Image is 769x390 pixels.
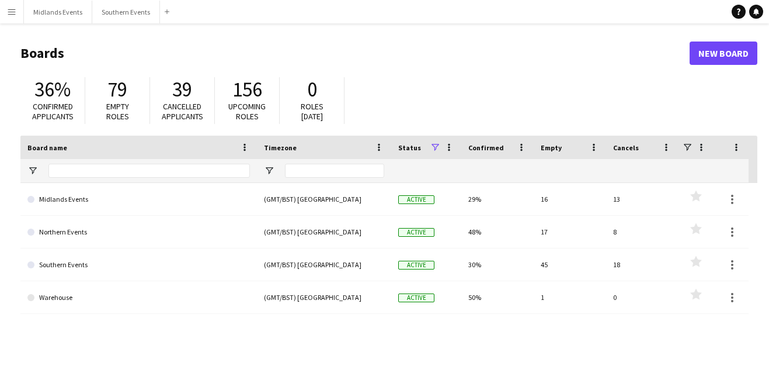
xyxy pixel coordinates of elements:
[27,216,250,249] a: Northern Events
[613,143,639,152] span: Cancels
[92,1,160,23] button: Southern Events
[534,281,606,313] div: 1
[307,77,317,102] span: 0
[27,183,250,216] a: Midlands Events
[257,249,391,281] div: (GMT/BST) [GEOGRAPHIC_DATA]
[398,261,434,270] span: Active
[107,77,127,102] span: 79
[606,281,678,313] div: 0
[285,164,384,178] input: Timezone Filter Input
[461,249,534,281] div: 30%
[461,183,534,215] div: 29%
[257,281,391,313] div: (GMT/BST) [GEOGRAPHIC_DATA]
[534,216,606,248] div: 17
[257,216,391,248] div: (GMT/BST) [GEOGRAPHIC_DATA]
[20,44,690,62] h1: Boards
[27,281,250,314] a: Warehouse
[606,249,678,281] div: 18
[34,77,71,102] span: 36%
[48,164,250,178] input: Board name Filter Input
[106,101,129,122] span: Empty roles
[461,216,534,248] div: 48%
[541,143,562,152] span: Empty
[232,77,262,102] span: 156
[24,1,92,23] button: Midlands Events
[534,183,606,215] div: 16
[534,249,606,281] div: 45
[461,281,534,313] div: 50%
[398,228,434,237] span: Active
[398,294,434,302] span: Active
[301,101,323,122] span: Roles [DATE]
[27,165,38,176] button: Open Filter Menu
[27,143,67,152] span: Board name
[257,183,391,215] div: (GMT/BST) [GEOGRAPHIC_DATA]
[264,143,297,152] span: Timezone
[27,249,250,281] a: Southern Events
[264,165,274,176] button: Open Filter Menu
[606,216,678,248] div: 8
[32,101,74,122] span: Confirmed applicants
[690,42,757,65] a: New Board
[172,77,192,102] span: 39
[398,195,434,204] span: Active
[398,143,421,152] span: Status
[468,143,504,152] span: Confirmed
[606,183,678,215] div: 13
[228,101,266,122] span: Upcoming roles
[162,101,203,122] span: Cancelled applicants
